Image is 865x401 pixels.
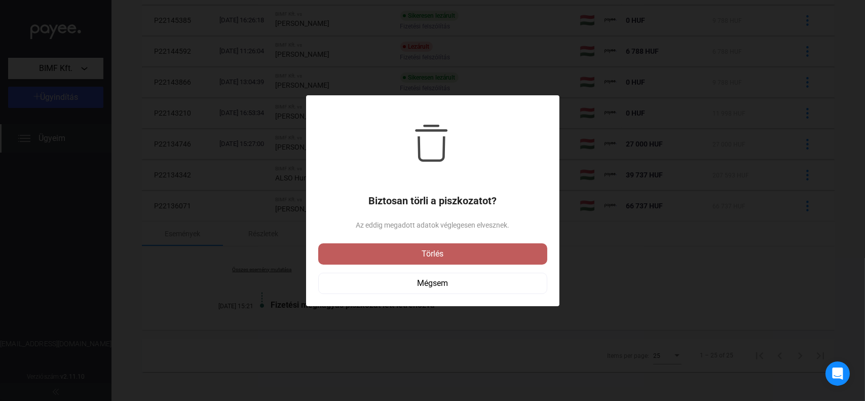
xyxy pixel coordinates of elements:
h1: Biztosan törli a piszkozatot? [318,195,547,207]
img: trash-black [414,125,451,162]
button: Mégsem [318,273,547,294]
button: Törlés [318,243,547,265]
div: Open Intercom Messenger [825,361,850,386]
span: Az eddig megadott adatok véglegesen elvesznek. [318,219,547,231]
div: Törlés [321,248,544,260]
div: Mégsem [322,277,544,289]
